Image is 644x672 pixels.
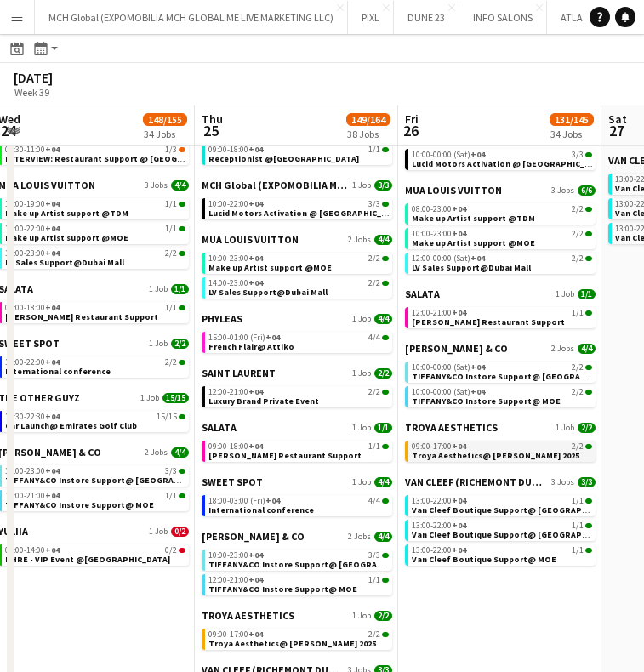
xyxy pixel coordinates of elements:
[199,121,223,140] span: 25
[374,611,392,621] span: 2/2
[412,316,565,327] span: Salata Restaurant Support
[208,144,389,163] a: 09:00-18:00+041/1Receptionist @[GEOGRAPHIC_DATA]
[412,441,592,460] a: 09:00-17:00+042/2Troya Aesthetics@ [PERSON_NAME] 2025
[572,254,584,263] span: 2/2
[208,504,314,515] span: International conference
[382,147,389,152] span: 1/1
[412,504,624,515] span: Van Cleef Boutique Support@ Fashion Avenue
[572,363,584,372] span: 2/2
[208,629,389,648] a: 09:00-17:00+042/2Troya Aesthetics@ [PERSON_NAME] 2025
[412,237,535,248] span: Make up Artist support @MOE
[405,184,596,196] a: MUA LOUIS VUITTON3 Jobs6/6
[208,441,389,460] a: 09:00-18:00+041/1[PERSON_NAME] Restaurant Support
[45,356,60,367] span: +04
[556,289,574,299] span: 1 Job
[45,144,60,155] span: +04
[171,180,189,191] span: 4/4
[470,362,485,373] span: +04
[145,447,168,458] span: 2 Jobs
[171,284,189,294] span: 1/1
[202,609,392,622] a: TROYA AESTHETICS1 Job2/2
[208,262,332,273] span: Make up Artist support @MOE
[412,554,556,565] span: Van Cleef Boutique Support@ MOE
[208,208,405,219] span: Lucid Motors Activation @ Galleria Mall
[149,284,168,294] span: 1 Job
[346,113,390,126] span: 149/164
[608,111,627,127] span: Sat
[412,396,561,407] span: TIFFANY&CO Instore Support@ MOE
[585,256,592,261] span: 2/2
[208,200,263,208] span: 10:00-22:00
[352,423,371,433] span: 1 Job
[412,253,592,272] a: 12:00-00:00 (Sat)+042/2LV Sales Support@Dubai Mall
[374,368,392,379] span: 2/2
[202,233,392,246] a: MUA LOUIS VUITTON2 Jobs4/4
[5,249,60,258] span: 14:00-23:00
[368,497,380,505] span: 4/4
[412,363,485,372] span: 10:00-00:00 (Sat)
[5,366,111,377] span: International conference
[405,476,596,488] a: VAN CLEEF (RICHEMONT DUBAI FZE)3 Jobs3/3
[143,113,187,126] span: 148/155
[470,386,485,397] span: +04
[208,559,425,570] span: TIFFANY&CO Instore Support@ Dubai Mall
[165,358,177,367] span: 2/2
[179,251,185,256] span: 2/2
[35,1,348,34] button: MCH Global (EXPOMOBILIA MCH GLOBAL ME LIVE MARKETING LLC)
[412,228,592,248] a: 10:00-23:00+042/2Make up Artist support @MOE
[368,200,380,208] span: 3/3
[5,411,185,430] a: 16:30-22:30+0415/15Car Launch@ Emirates Golf Club
[352,368,371,379] span: 1 Job
[551,477,574,487] span: 3 Jobs
[405,476,596,569] div: VAN CLEEF (RICHEMONT DUBAI FZE)3 Jobs3/313:00-22:00+041/1Van Cleef Boutique Support@ [GEOGRAPHIC_...
[452,544,466,555] span: +04
[202,179,349,191] span: MCH Global (EXPOMOBILIA MCH GLOBAL ME LIVE MARKETING LLC)
[248,629,263,640] span: +04
[202,124,392,179] div: LUXURY FASHION GULF1 Job1/109:00-18:00+041/1Receptionist @[GEOGRAPHIC_DATA]
[157,413,177,421] span: 15/15
[202,367,392,421] div: SAINT LAURENT1 Job2/212:00-21:00+042/2Luxury Brand Private Event
[5,223,185,242] a: 13:00-22:00+041/1Make up Artist support @MOE
[208,287,328,298] span: LV Sales Support@Dubai Mall
[412,230,466,238] span: 10:00-23:00
[171,527,189,537] span: 0/2
[202,476,263,488] span: SWEET SPOT
[165,200,177,208] span: 1/1
[165,249,177,258] span: 2/2
[5,311,158,322] span: Salata Restaurant Support
[412,205,466,214] span: 08:00-23:00
[202,421,392,476] div: SALATA1 Job1/109:00-18:00+041/1[PERSON_NAME] Restaurant Support
[248,550,263,561] span: +04
[412,546,466,555] span: 13:00-22:00
[208,550,389,569] a: 10:00-23:00+043/3TIFFANY&CO Instore Support@ [GEOGRAPHIC_DATA]
[382,335,389,340] span: 4/4
[382,256,389,261] span: 2/2
[368,630,380,639] span: 2/2
[585,231,592,236] span: 2/2
[402,121,419,140] span: 26
[208,386,389,406] a: 12:00-21:00+042/2Luxury Brand Private Event
[248,441,263,452] span: +04
[572,521,584,530] span: 1/1
[140,393,159,403] span: 1 Job
[452,307,466,318] span: +04
[5,144,185,163] a: 09:30-11:00+041/3INTERVIEW: Restaurant Support @ [GEOGRAPHIC_DATA]
[265,332,280,343] span: +04
[5,145,60,154] span: 09:30-11:00
[368,551,380,560] span: 3/3
[5,225,60,233] span: 13:00-22:00
[5,232,128,243] span: Make up Artist support @MOE
[179,147,185,152] span: 1/3
[248,386,263,397] span: +04
[405,184,596,288] div: MUA LOUIS VUITTON3 Jobs6/608:00-23:00+042/2Make up Artist support @TDM10:00-23:00+042/2Make up Ar...
[208,198,389,218] a: 10:00-22:00+043/3Lucid Motors Activation @ [GEOGRAPHIC_DATA]
[202,233,392,312] div: MUA LOUIS VUITTON2 Jobs4/410:00-23:00+042/2Make up Artist support @MOE14:00-23:00+042/2LV Sales S...
[405,342,508,355] span: TIFFANY & CO
[149,339,168,349] span: 1 Job
[248,253,263,264] span: +04
[248,198,263,209] span: +04
[202,421,392,434] a: SALATA1 Job1/1
[208,495,389,515] a: 18:00-03:00 (Fri)+044/4International conference
[405,288,596,300] a: SALATA1 Job1/1
[348,532,371,542] span: 2 Jobs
